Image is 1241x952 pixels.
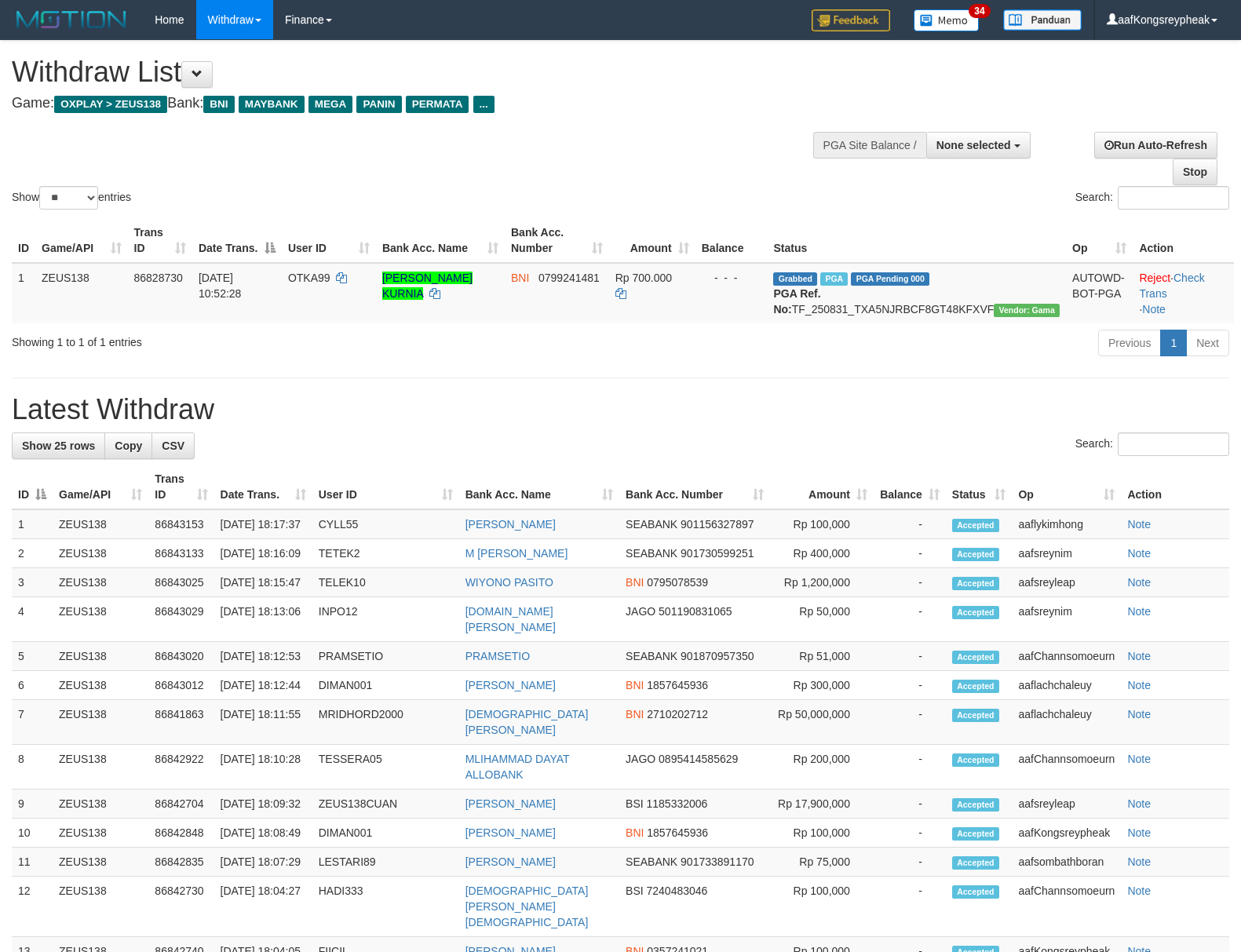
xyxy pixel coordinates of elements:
[465,753,570,781] a: MLIHAMMAD DAYAT ALLOBANK
[53,568,148,597] td: ZEUS138
[356,96,401,113] span: PANIN
[148,539,214,568] td: 86843133
[952,753,999,767] span: Accepted
[148,877,214,937] td: 86842730
[312,465,459,509] th: User ID: activate to sort column ascending
[1127,650,1151,662] a: Note
[626,650,677,662] span: SEABANK
[465,547,568,560] a: M [PERSON_NAME]
[1139,272,1170,284] a: Reject
[12,328,506,350] div: Showing 1 to 1 of 1 entries
[1075,186,1229,210] label: Search:
[148,745,214,790] td: 86842922
[282,218,376,263] th: User ID: activate to sort column ascending
[12,432,105,459] a: Show 25 rows
[874,790,946,819] td: -
[1012,568,1121,597] td: aafsreyleap
[148,597,214,642] td: 86843029
[952,548,999,561] span: Accepted
[1173,159,1217,185] a: Stop
[770,848,874,877] td: Rp 75,000
[952,651,999,664] span: Accepted
[626,605,655,618] span: JAGO
[148,642,214,671] td: 86843020
[1012,819,1121,848] td: aafKongsreypheak
[12,700,53,745] td: 7
[465,826,556,839] a: [PERSON_NAME]
[1127,518,1151,531] a: Note
[1127,605,1151,618] a: Note
[874,671,946,700] td: -
[952,856,999,870] span: Accepted
[465,518,556,531] a: [PERSON_NAME]
[1127,576,1151,589] a: Note
[148,819,214,848] td: 86842848
[994,304,1060,317] span: Vendor URL: https://trx31.1velocity.biz
[53,877,148,937] td: ZEUS138
[312,700,459,745] td: MRIDHORD2000
[1094,132,1217,159] a: Run Auto-Refresh
[695,218,768,263] th: Balance
[148,848,214,877] td: 86842835
[874,877,946,937] td: -
[773,272,817,286] span: Grabbed
[767,263,1066,323] td: TF_250831_TXA5NJRBCF8GT48KFXVF
[214,509,312,539] td: [DATE] 18:17:37
[767,218,1066,263] th: Status
[53,642,148,671] td: ZEUS138
[1012,509,1121,539] td: aaflykimhong
[1012,700,1121,745] td: aaflachchaleuy
[12,597,53,642] td: 4
[681,547,754,560] span: Copy 901730599251 to clipboard
[770,642,874,671] td: Rp 51,000
[1127,797,1151,810] a: Note
[214,568,312,597] td: [DATE] 18:15:47
[128,218,192,263] th: Trans ID: activate to sort column ascending
[952,606,999,619] span: Accepted
[1012,597,1121,642] td: aafsreynim
[12,790,53,819] td: 9
[308,96,353,113] span: MEGA
[53,700,148,745] td: ZEUS138
[681,855,754,868] span: Copy 901733891170 to clipboard
[473,96,495,113] span: ...
[465,576,553,589] a: WIYONO PASITO
[1133,263,1234,323] td: · ·
[615,272,672,284] span: Rp 700.000
[770,790,874,819] td: Rp 17,900,000
[874,745,946,790] td: -
[312,509,459,539] td: CYLL55
[952,680,999,693] span: Accepted
[312,568,459,597] td: TELEK10
[148,790,214,819] td: 86842704
[53,509,148,539] td: ZEUS138
[214,597,312,642] td: [DATE] 18:13:06
[12,57,812,88] h1: Withdraw List
[12,568,53,597] td: 3
[53,790,148,819] td: ZEUS138
[465,797,556,810] a: [PERSON_NAME]
[770,539,874,568] td: Rp 400,000
[406,96,469,113] span: PERMATA
[1139,272,1204,300] a: Check Trans
[626,797,644,810] span: BSI
[148,671,214,700] td: 86843012
[538,272,600,284] span: Copy 0799241481 to clipboard
[312,642,459,671] td: PRAMSETIO
[1133,218,1234,263] th: Action
[874,848,946,877] td: -
[465,885,589,928] a: [DEMOGRAPHIC_DATA][PERSON_NAME][DEMOGRAPHIC_DATA]
[148,465,214,509] th: Trans ID: activate to sort column ascending
[770,568,874,597] td: Rp 1,200,000
[1012,790,1121,819] td: aafsreyleap
[12,263,35,323] td: 1
[39,186,98,210] select: Showentries
[465,708,589,736] a: [DEMOGRAPHIC_DATA][PERSON_NAME]
[1142,303,1166,316] a: Note
[1127,885,1151,897] a: Note
[465,855,556,868] a: [PERSON_NAME]
[952,798,999,812] span: Accepted
[12,877,53,937] td: 12
[53,465,148,509] th: Game/API: activate to sort column ascending
[1127,855,1151,868] a: Note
